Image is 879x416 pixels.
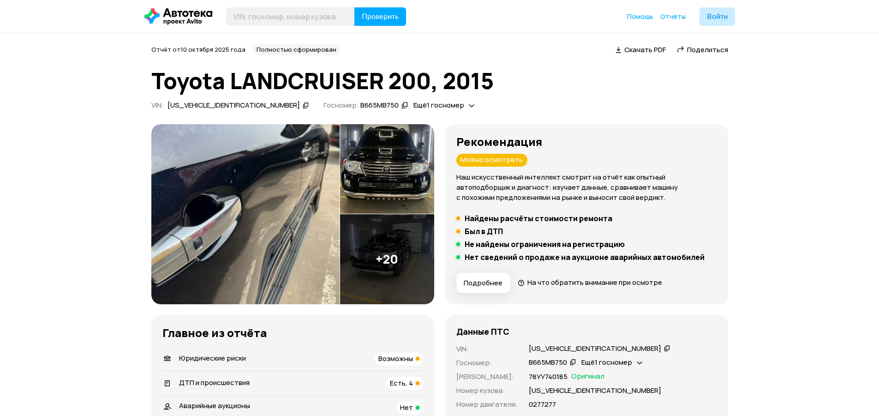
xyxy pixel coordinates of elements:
[465,240,625,249] h5: Не найдены ограничения на регистрацию
[456,358,518,368] p: Госномер :
[687,45,728,54] span: Поделиться
[616,45,666,54] a: Скачать PDF
[456,399,518,410] p: Номер двигателя :
[323,100,359,110] span: Госномер:
[700,7,735,26] button: Войти
[360,101,399,110] div: В665МВ750
[456,135,717,148] h3: Рекомендация
[677,45,728,54] a: Поделиться
[179,353,246,363] span: Юридические риски
[456,273,510,293] button: Подробнее
[627,12,653,21] a: Помощь
[151,100,164,110] span: VIN :
[362,13,399,20] span: Проверить
[581,357,632,367] span: Ещё 1 госномер
[151,68,728,93] h1: Toyota LANDCRUISER 200, 2015
[456,326,509,337] h4: Данные ПТС
[151,45,245,54] span: Отчёт от 10 октября 2025 года
[456,154,527,167] div: Можно осмотреть
[624,45,666,54] span: Скачать PDF
[390,378,413,388] span: Есть, 4
[660,12,686,21] a: Отчёты
[465,227,503,236] h5: Был в ДТП
[179,378,250,387] span: ДТП и происшествия
[400,403,413,412] span: Нет
[529,399,556,410] p: 0277277
[529,386,661,396] p: [US_VEHICLE_IDENTIFICATION_NUMBER]
[529,372,568,382] p: 78УУ740185
[456,386,518,396] p: Номер кузова :
[456,344,518,354] p: VIN :
[707,13,728,20] span: Войти
[167,101,300,110] div: [US_VEHICLE_IDENTIFICATION_NUMBER]
[518,277,663,287] a: На что обратить внимание при осмотре
[527,277,662,287] span: На что обратить внимание при осмотре
[464,278,502,288] span: Подробнее
[354,7,406,26] button: Проверить
[529,344,661,354] div: [US_VEHICLE_IDENTIFICATION_NUMBER]
[465,253,705,262] h5: Нет сведений о продаже на аукционе аварийных автомобилей
[179,401,250,410] span: Аварийные аукционы
[413,100,464,110] span: Ещё 1 госномер
[529,358,567,368] div: В665МВ750
[456,372,518,382] p: [PERSON_NAME] :
[465,214,612,223] h5: Найдены расчёты стоимости ремонта
[162,326,423,339] h3: Главное из отчёта
[253,44,340,55] div: Полностью сформирован
[378,354,413,363] span: Возможны
[226,7,355,26] input: VIN, госномер, номер кузова
[571,372,604,382] span: Оригинал
[456,172,717,203] p: Наш искусственный интеллект смотрит на отчёт как опытный автоподборщик и диагност: изучает данные...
